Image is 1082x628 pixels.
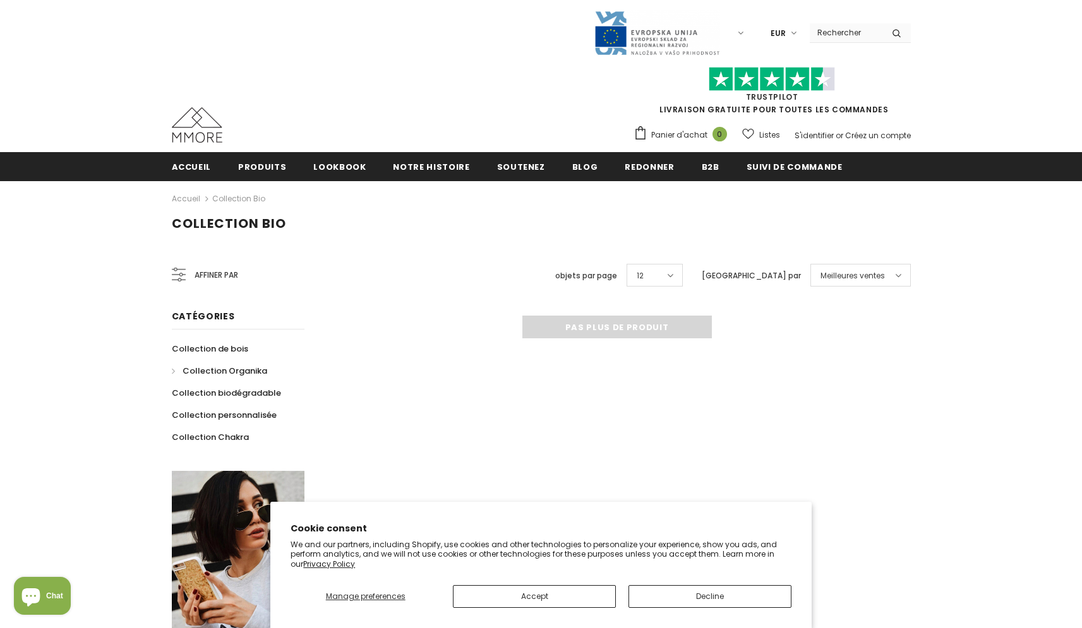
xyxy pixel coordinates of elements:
[594,27,720,38] a: Javni Razpis
[771,27,786,40] span: EUR
[238,161,286,173] span: Produits
[172,404,277,426] a: Collection personnalisée
[453,585,616,608] button: Accept
[393,161,469,173] span: Notre histoire
[702,152,719,181] a: B2B
[572,161,598,173] span: Blog
[702,270,801,282] label: [GEOGRAPHIC_DATA] par
[746,92,798,102] a: TrustPilot
[845,130,911,141] a: Créez un compte
[172,107,222,143] img: Cas MMORE
[821,270,885,282] span: Meilleures ventes
[497,161,545,173] span: soutenez
[747,161,843,173] span: Suivi de commande
[651,129,707,141] span: Panier d'achat
[702,161,719,173] span: B2B
[497,152,545,181] a: soutenez
[742,124,780,146] a: Listes
[172,360,267,382] a: Collection Organika
[195,268,238,282] span: Affiner par
[172,191,200,206] a: Accueil
[172,338,248,360] a: Collection de bois
[625,152,674,181] a: Redonner
[172,431,249,443] span: Collection Chakra
[172,343,248,355] span: Collection de bois
[183,365,267,377] span: Collection Organika
[712,127,727,141] span: 0
[172,409,277,421] span: Collection personnalisée
[810,23,882,42] input: Search Site
[836,130,843,141] span: or
[313,152,366,181] a: Lookbook
[634,73,911,115] span: LIVRAISON GRATUITE POUR TOUTES LES COMMANDES
[393,152,469,181] a: Notre histoire
[172,387,281,399] span: Collection biodégradable
[172,426,249,448] a: Collection Chakra
[628,585,791,608] button: Decline
[572,152,598,181] a: Blog
[747,152,843,181] a: Suivi de commande
[291,522,791,535] h2: Cookie consent
[172,215,286,232] span: Collection Bio
[238,152,286,181] a: Produits
[555,270,617,282] label: objets par page
[10,577,75,618] inbox-online-store-chat: Shopify online store chat
[291,585,440,608] button: Manage preferences
[172,310,235,323] span: Catégories
[759,129,780,141] span: Listes
[172,382,281,404] a: Collection biodégradable
[625,161,674,173] span: Redonner
[303,559,355,569] a: Privacy Policy
[634,126,733,145] a: Panier d'achat 0
[326,591,406,601] span: Manage preferences
[313,161,366,173] span: Lookbook
[291,540,791,569] p: We and our partners, including Shopify, use cookies and other technologies to personalize your ex...
[172,161,212,173] span: Accueil
[709,67,835,92] img: Faites confiance aux étoiles pilotes
[637,270,644,282] span: 12
[212,193,265,204] a: Collection Bio
[795,130,834,141] a: S'identifier
[594,10,720,56] img: Javni Razpis
[172,152,212,181] a: Accueil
